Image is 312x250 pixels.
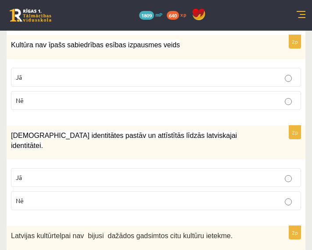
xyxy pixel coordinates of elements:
input: Jā [285,175,292,182]
input: Jā [285,75,292,82]
span: Jā [16,73,22,81]
a: Rīgas 1. Tālmācības vidusskola [10,9,51,22]
p: 2p [289,225,301,239]
p: 2p [289,35,301,49]
span: Nē [16,197,24,204]
span: Nē [16,96,24,104]
span: 640 [167,11,179,20]
span: Kultūra nav īpašs sabiedrības esības izpausmes veids [11,41,180,49]
input: Nē [285,198,292,205]
a: 640 xp [167,11,190,18]
span: [DEMOGRAPHIC_DATA] identitātes pastāv un attīstītās līdzās latviskajai identitātei. [11,132,237,149]
span: Latvijas kultūrtelpai nav bijusi dažādos gadsimtos citu kultūru ietekme. [11,232,233,239]
input: Nē [285,98,292,105]
span: xp [180,11,186,18]
span: mP [155,11,162,18]
p: 2p [289,125,301,139]
span: 1809 [139,11,154,20]
span: Jā [16,173,22,181]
